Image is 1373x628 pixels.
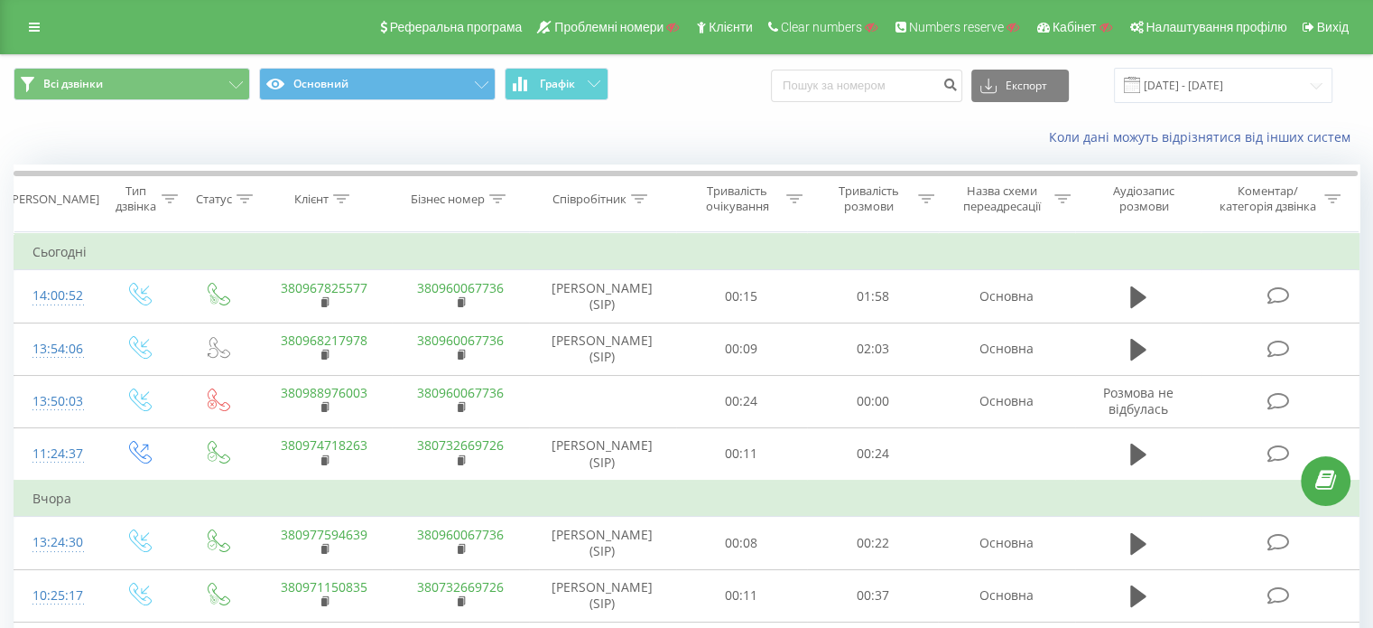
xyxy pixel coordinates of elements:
a: 380732669726 [417,578,504,595]
div: Тривалість очікування [692,183,783,214]
div: Статус [196,192,232,207]
td: 00:00 [807,375,938,427]
a: 380967825577 [281,279,367,296]
span: Numbers reserve [909,20,1004,34]
td: [PERSON_NAME] (SIP) [529,427,676,481]
div: Співробітник [552,192,626,207]
span: Кабінет [1053,20,1097,34]
button: Експорт [971,70,1069,102]
span: Клієнти [709,20,753,34]
div: [PERSON_NAME] [8,192,99,207]
span: Графік [540,78,575,90]
button: Основний [259,68,496,100]
span: Всі дзвінки [43,77,103,91]
a: Коли дані можуть відрізнятися вiд інших систем [1049,128,1359,145]
div: Тривалість розмови [823,183,914,214]
a: 380977594639 [281,526,367,543]
span: Налаштування профілю [1146,20,1286,34]
span: Проблемні номери [554,20,663,34]
td: [PERSON_NAME] (SIP) [529,517,676,569]
div: 14:00:52 [32,278,80,314]
td: 00:11 [676,569,807,622]
a: 380988976003 [281,384,367,401]
div: 13:24:30 [32,525,80,560]
td: 01:58 [807,270,938,323]
td: 00:37 [807,569,938,622]
input: Пошук за номером [771,70,962,102]
td: 00:24 [676,375,807,427]
td: [PERSON_NAME] (SIP) [529,270,676,323]
div: Тип дзвінка [114,183,156,214]
td: Сьогодні [14,234,1359,270]
div: Коментар/категорія дзвінка [1214,183,1320,214]
td: 00:11 [676,427,807,481]
td: 00:15 [676,270,807,323]
td: 02:03 [807,323,938,375]
div: Клієнт [294,192,329,207]
a: 380960067736 [417,384,504,401]
td: Основна [938,375,1074,427]
a: 380960067736 [417,279,504,296]
td: Основна [938,517,1074,569]
td: Основна [938,270,1074,323]
div: 13:50:03 [32,384,80,419]
span: Clear numbers [781,20,862,34]
td: 00:22 [807,517,938,569]
td: [PERSON_NAME] (SIP) [529,569,676,622]
td: Вчора [14,481,1359,517]
a: 380732669726 [417,436,504,454]
td: 00:24 [807,427,938,481]
div: Бізнес номер [411,192,485,207]
div: 10:25:17 [32,578,80,614]
a: 380968217978 [281,332,367,349]
button: Графік [505,68,608,100]
td: 00:08 [676,517,807,569]
button: Всі дзвінки [14,68,250,100]
td: [PERSON_NAME] (SIP) [529,323,676,375]
div: 13:54:06 [32,332,80,367]
span: Реферальна програма [390,20,523,34]
td: Основна [938,569,1074,622]
span: Розмова не відбулась [1103,384,1174,417]
div: 11:24:37 [32,436,80,472]
td: 00:09 [676,323,807,375]
a: 380974718263 [281,436,367,454]
div: Назва схеми переадресації [955,183,1050,214]
div: Аудіозапис розмови [1091,183,1197,214]
span: Вихід [1317,20,1349,34]
a: 380971150835 [281,578,367,595]
a: 380960067736 [417,332,504,349]
a: 380960067736 [417,526,504,543]
td: Основна [938,323,1074,375]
